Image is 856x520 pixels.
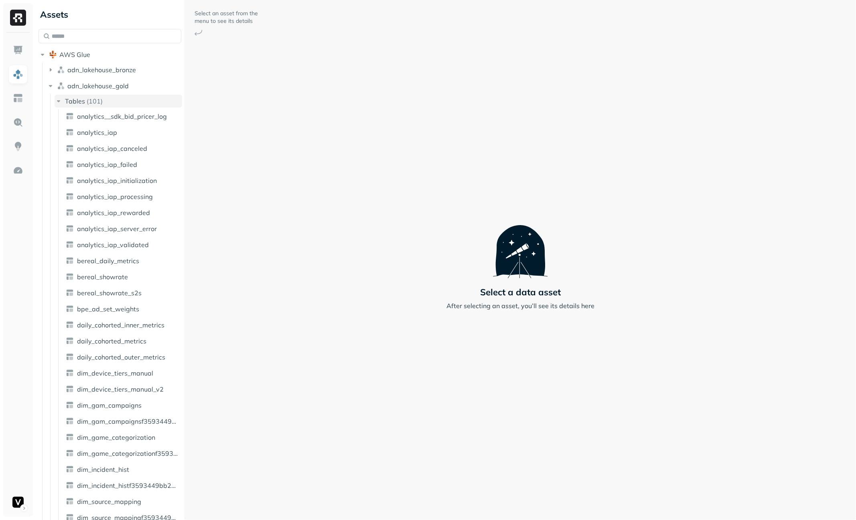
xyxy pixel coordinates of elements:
[66,289,74,297] img: table
[63,399,183,412] a: dim_gam_campaigns
[63,495,183,508] a: dim_source_mapping
[12,497,24,508] img: Voodoo
[66,257,74,265] img: table
[66,193,74,201] img: table
[63,254,183,267] a: bereal_daily_metrics
[446,301,594,311] p: After selecting an asset, you’ll see its details here
[59,51,90,59] span: AWS Glue
[77,177,157,185] span: analytics_iap_initialization
[66,321,74,329] img: table
[77,417,179,425] span: dim_gam_campaignsf3593449bb20855d8e58927f2378b515970879a2
[63,222,183,235] a: analytics_iap_server_error
[77,449,179,457] span: dim_game_categorizationf3593449bb20855d8e58927f2378b515970879a2
[77,385,164,393] span: dim_device_tiers_manual_v2
[66,241,74,249] img: table
[63,270,183,283] a: bereal_showrate
[63,286,183,299] a: bereal_showrate_s2s
[66,144,74,152] img: table
[195,10,259,25] p: Select an asset from the menu to see its details
[77,273,128,281] span: bereal_showrate
[77,481,179,490] span: dim_incident_histf3593449bb20855d8e58927f2378b515970879a2
[66,417,74,425] img: table
[63,431,183,444] a: dim_game_categorization
[77,160,137,169] span: analytics_iap_failed
[39,48,181,61] button: AWS Glue
[66,465,74,473] img: table
[49,51,57,59] img: root
[63,158,183,171] a: analytics_iap_failed
[480,286,561,298] p: Select a data asset
[66,481,74,490] img: table
[77,401,142,409] span: dim_gam_campaigns
[13,117,23,128] img: Query Explorer
[63,110,183,123] a: analytics__sdk_bid_pricer_log
[66,128,74,136] img: table
[47,63,182,76] button: adn_lakehouse_bronze
[77,209,150,217] span: analytics_iap_rewarded
[77,433,155,441] span: dim_game_categorization
[63,174,183,187] a: analytics_iap_initialization
[13,45,23,55] img: Dashboard
[66,177,74,185] img: table
[77,112,167,120] span: analytics__sdk_bid_pricer_log
[66,433,74,441] img: table
[66,369,74,377] img: table
[63,142,183,155] a: analytics_iap_canceled
[63,190,183,203] a: analytics_iap_processing
[77,128,117,136] span: analytics_iap
[63,335,183,347] a: daily_cohorted_metrics
[55,95,182,108] button: Tables(101)
[63,463,183,476] a: dim_incident_hist
[63,383,183,396] a: dim_device_tiers_manual_v2
[63,319,183,331] a: daily_cohorted_inner_metrics
[195,30,203,36] img: Arrow
[66,498,74,506] img: table
[66,385,74,393] img: table
[77,241,149,249] span: analytics_iap_validated
[39,8,181,21] div: Assets
[66,112,74,120] img: table
[63,351,183,364] a: daily_cohorted_outer_metrics
[493,209,548,278] img: Telescope
[77,321,164,329] span: daily_cohorted_inner_metrics
[66,449,74,457] img: table
[63,303,183,315] a: bpe_ad_set_weights
[66,353,74,361] img: table
[77,465,129,473] span: dim_incident_hist
[77,369,153,377] span: dim_device_tiers_manual
[63,126,183,139] a: analytics_iap
[66,225,74,233] img: table
[77,305,139,313] span: bpe_ad_set_weights
[63,206,183,219] a: analytics_iap_rewarded
[66,337,74,345] img: table
[87,97,103,105] p: ( 101 )
[77,337,146,345] span: daily_cohorted_metrics
[63,447,183,460] a: dim_game_categorizationf3593449bb20855d8e58927f2378b515970879a2
[66,401,74,409] img: table
[63,415,183,428] a: dim_gam_campaignsf3593449bb20855d8e58927f2378b515970879a2
[77,498,141,506] span: dim_source_mapping
[13,165,23,176] img: Optimization
[66,209,74,217] img: table
[13,93,23,104] img: Asset Explorer
[57,66,65,74] img: namespace
[13,141,23,152] img: Insights
[65,97,85,105] span: Tables
[66,305,74,313] img: table
[77,144,147,152] span: analytics_iap_canceled
[66,273,74,281] img: table
[77,257,139,265] span: bereal_daily_metrics
[63,238,183,251] a: analytics_iap_validated
[77,289,142,297] span: bereal_showrate_s2s
[13,69,23,79] img: Assets
[47,79,182,92] button: adn_lakehouse_gold
[77,353,165,361] span: daily_cohorted_outer_metrics
[67,66,136,74] span: adn_lakehouse_bronze
[77,193,153,201] span: analytics_iap_processing
[77,225,157,233] span: analytics_iap_server_error
[63,479,183,492] a: dim_incident_histf3593449bb20855d8e58927f2378b515970879a2
[63,367,183,380] a: dim_device_tiers_manual
[66,160,74,169] img: table
[67,82,129,90] span: adn_lakehouse_gold
[10,10,26,26] img: Ryft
